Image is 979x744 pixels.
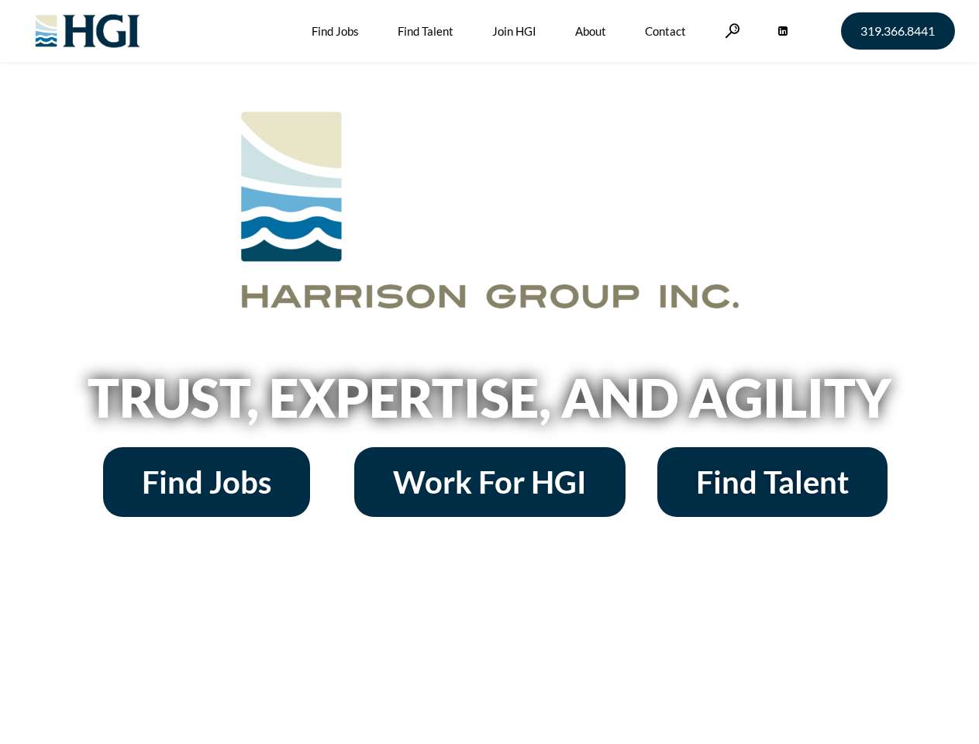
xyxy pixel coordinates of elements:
a: Find Talent [657,447,888,517]
a: Work For HGI [354,447,626,517]
a: 319.366.8441 [841,12,955,50]
a: Search [725,23,740,38]
h2: Trust, Expertise, and Agility [48,371,932,424]
span: Work For HGI [393,467,587,498]
span: Find Talent [696,467,849,498]
span: Find Jobs [142,467,271,498]
a: Find Jobs [103,447,310,517]
span: 319.366.8441 [860,25,935,37]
